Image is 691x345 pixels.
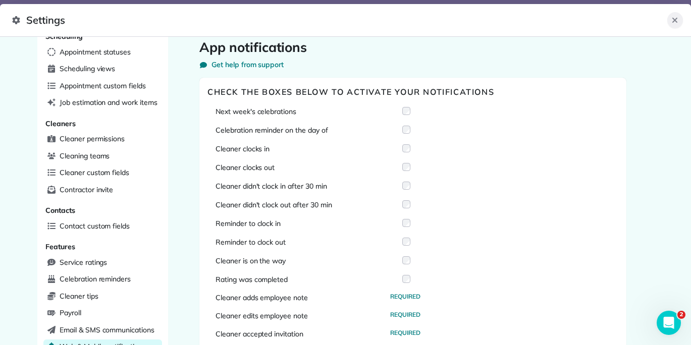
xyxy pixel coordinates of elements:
[216,256,398,266] label: Cleaner is on the way
[43,323,162,338] a: Email & SMS communications
[60,325,154,335] span: Email & SMS communications
[43,165,162,181] a: Cleaner custom fields
[211,60,284,70] span: Get help from support
[43,132,162,147] a: Cleaner permissions
[390,329,420,339] span: Required
[216,311,308,321] span: Cleaner edits employee note
[60,291,98,301] span: Cleaner tips
[199,60,284,70] button: Get help from support
[216,144,398,154] label: Cleaner clocks in
[60,185,113,195] span: Contractor invite
[216,293,308,303] span: Cleaner adds employee note
[216,329,303,339] span: Cleaner accepted invitation
[43,183,162,198] a: Contractor invite
[43,79,162,94] a: Appointment custom fields
[199,39,626,55] h1: App notifications
[390,311,420,321] span: Required
[677,311,685,319] span: 2
[45,206,75,215] span: Contacts
[43,272,162,287] a: Celebration reminders
[43,45,162,60] a: Appointment statuses
[216,218,398,228] label: Reminder to clock in
[60,151,110,161] span: Cleaning teams
[667,12,683,28] button: Close
[216,274,398,284] label: Rating was completed
[60,97,157,107] span: Job estimation and work items
[216,200,398,210] label: Cleaner didn't clock out after 30 min
[43,219,162,234] a: Contact custom fields
[216,162,398,172] label: Cleaner clocks out
[43,289,162,304] a: Cleaner tips
[60,81,146,91] span: Appointment custom fields
[60,64,115,74] span: Scheduling views
[60,274,131,284] span: Celebration reminders
[12,12,667,28] span: Settings
[43,62,162,77] a: Scheduling views
[216,181,398,191] label: Cleaner didn't clock in after 30 min
[60,167,129,178] span: Cleaner custom fields
[657,311,681,335] iframe: Intercom live chat
[60,47,131,57] span: Appointment statuses
[60,257,107,267] span: Service ratings
[43,149,162,164] a: Cleaning teams
[43,95,162,110] a: Job estimation and work items
[45,119,76,128] span: Cleaners
[390,293,420,303] span: Required
[207,87,494,97] span: Check the boxes below to activate your notifications
[60,134,125,144] span: Cleaner permissions
[43,255,162,270] a: Service ratings
[60,308,81,318] span: Payroll
[216,125,398,135] label: Celebration reminder on the day of
[45,242,75,251] span: Features
[216,106,398,117] label: Next week's celebrations
[43,306,162,321] a: Payroll
[60,221,130,231] span: Contact custom fields
[216,237,398,247] label: Reminder to clock out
